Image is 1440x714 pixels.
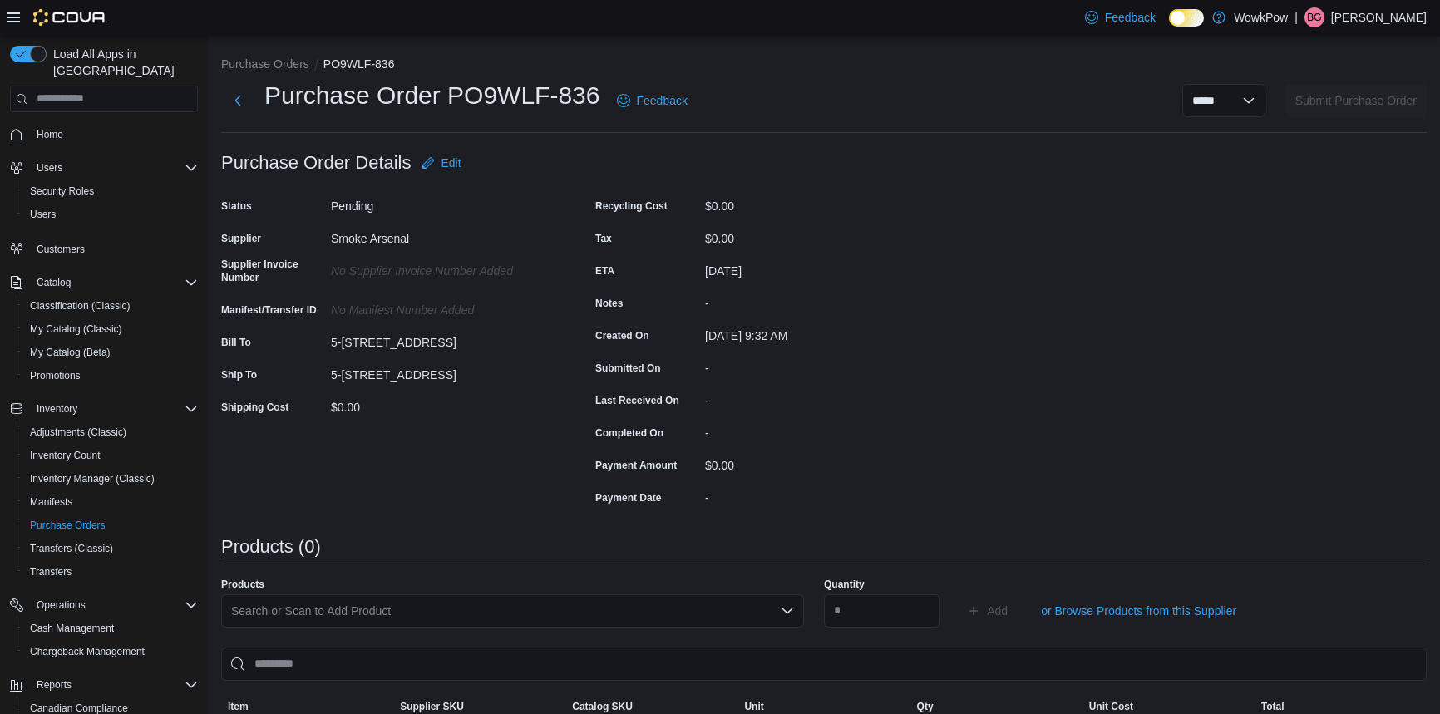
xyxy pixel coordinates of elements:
a: My Catalog (Beta) [23,342,117,362]
span: Add [987,603,1008,619]
span: Feedback [637,92,688,109]
span: My Catalog (Classic) [30,323,122,336]
span: Inventory Count [30,449,101,462]
a: Transfers (Classic) [23,539,120,559]
label: ETA [595,264,614,278]
button: My Catalog (Beta) [17,341,205,364]
div: $0.00 [705,225,928,245]
span: Users [23,204,198,224]
span: Home [37,128,63,141]
div: [DATE] 9:32 AM [705,323,928,342]
span: Transfers [23,562,198,582]
span: Chargeback Management [30,645,145,658]
span: Classification (Classic) [30,299,131,313]
button: Customers [3,236,205,260]
label: Supplier [221,232,261,245]
label: Shipping Cost [221,401,288,414]
span: My Catalog (Beta) [23,342,198,362]
span: Inventory Count [23,446,198,465]
a: Security Roles [23,181,101,201]
a: Feedback [1078,1,1162,34]
a: Classification (Classic) [23,296,137,316]
label: Completed On [595,426,663,440]
div: 5-[STREET_ADDRESS] [331,362,554,382]
span: Catalog [30,273,198,293]
label: Payment Date [595,491,661,505]
span: Promotions [23,366,198,386]
button: Security Roles [17,180,205,203]
span: Cash Management [30,622,114,635]
div: - [705,485,928,505]
a: Inventory Manager (Classic) [23,469,161,489]
button: Transfers [17,560,205,584]
span: Users [37,161,62,175]
p: WowkPow [1234,7,1288,27]
a: Transfers [23,562,78,582]
button: Operations [3,593,205,617]
span: Manifests [30,495,72,509]
label: Created On [595,329,649,342]
button: Inventory [3,397,205,421]
button: Purchase Orders [221,57,309,71]
button: Add [960,594,1014,628]
button: Reports [30,675,78,695]
button: Catalog [3,271,205,294]
label: Supplier Invoice Number [221,258,324,284]
button: Users [17,203,205,226]
div: - [705,290,928,310]
span: Inventory [30,399,198,419]
span: Home [30,124,198,145]
a: Cash Management [23,618,121,638]
button: Open list of options [781,604,794,618]
a: Purchase Orders [23,515,112,535]
span: Feedback [1105,9,1156,26]
a: Customers [30,239,91,259]
span: Operations [37,598,86,612]
img: Cova [33,9,107,26]
a: Users [23,204,62,224]
div: No Manifest Number added [331,297,554,317]
button: PO9WLF-836 [323,57,395,71]
button: Cash Management [17,617,205,640]
label: Notes [595,297,623,310]
input: Dark Mode [1169,9,1204,27]
span: Customers [37,243,85,256]
button: Users [30,158,69,178]
div: [DATE] [705,258,928,278]
label: Quantity [824,578,865,591]
div: $0.00 [705,452,928,472]
span: Inventory [37,402,77,416]
span: Users [30,208,56,221]
span: Submit Purchase Order [1295,92,1417,109]
span: Purchase Orders [23,515,198,535]
span: Inventory Manager (Classic) [23,469,198,489]
div: Smoke Arsenal [331,225,554,245]
span: Security Roles [30,185,94,198]
label: Tax [595,232,612,245]
h3: Products (0) [221,537,321,557]
span: Promotions [30,369,81,382]
label: Manifest/Transfer ID [221,303,317,317]
span: Purchase Orders [30,519,106,532]
div: $0.00 [705,193,928,213]
button: Adjustments (Classic) [17,421,205,444]
span: or Browse Products from this Supplier [1041,603,1236,619]
div: - [705,355,928,375]
div: - [705,387,928,407]
div: - [705,420,928,440]
span: Reports [30,675,198,695]
button: Transfers (Classic) [17,537,205,560]
label: Payment Amount [595,459,677,472]
button: Edit [415,146,468,180]
span: Manifests [23,492,198,512]
span: Customers [30,238,198,259]
span: Edit [441,155,461,171]
span: Classification (Classic) [23,296,198,316]
span: Adjustments (Classic) [30,426,126,439]
button: My Catalog (Classic) [17,318,205,341]
label: Products [221,578,264,591]
label: Status [221,199,252,213]
button: Users [3,156,205,180]
span: Operations [30,595,198,615]
label: Ship To [221,368,257,382]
